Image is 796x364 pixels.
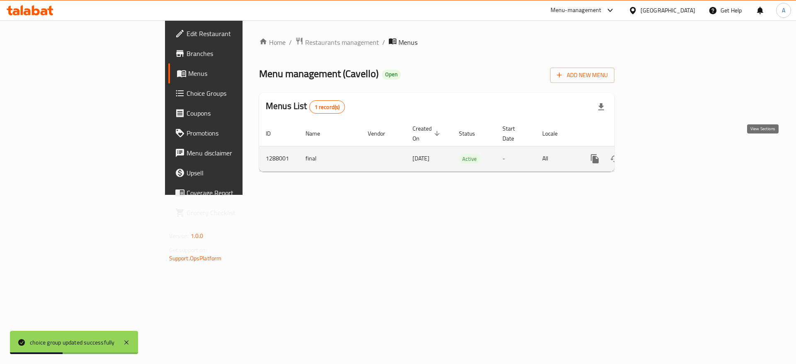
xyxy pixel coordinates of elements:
span: Get support on: [169,245,207,255]
a: Edit Restaurant [168,24,298,44]
a: Branches [168,44,298,63]
div: Total records count [309,100,345,114]
table: enhanced table [259,121,671,172]
span: Menus [188,68,291,78]
div: choice group updated successfully [30,338,115,347]
span: A [782,6,785,15]
div: Export file [591,97,611,117]
td: All [536,146,578,171]
button: more [585,149,605,169]
span: Coverage Report [187,188,291,198]
h2: Menus List [266,100,345,114]
span: Version: [169,231,189,241]
span: [DATE] [413,153,430,164]
span: 1 record(s) [310,103,345,111]
a: Upsell [168,163,298,183]
span: Created On [413,124,442,143]
div: [GEOGRAPHIC_DATA] [641,6,695,15]
span: Name [306,129,331,138]
li: / [382,37,385,47]
td: - [496,146,536,171]
button: Change Status [605,149,625,169]
a: Choice Groups [168,83,298,103]
span: 1.0.0 [191,231,204,241]
span: Menu disclaimer [187,148,291,158]
span: Status [459,129,486,138]
a: Grocery Checklist [168,203,298,223]
span: Locale [542,129,568,138]
span: Add New Menu [557,70,608,80]
span: Active [459,154,480,164]
a: Coupons [168,103,298,123]
span: Vendor [368,129,396,138]
span: Open [382,71,401,78]
span: Edit Restaurant [187,29,291,39]
a: Menus [168,63,298,83]
div: Open [382,70,401,80]
th: Actions [578,121,671,146]
div: Menu-management [551,5,602,15]
span: Restaurants management [305,37,379,47]
span: Coupons [187,108,291,118]
td: final [299,146,361,171]
button: Add New Menu [550,68,614,83]
a: Menu disclaimer [168,143,298,163]
span: Branches [187,49,291,58]
span: Menus [398,37,417,47]
span: Grocery Checklist [187,208,291,218]
span: ID [266,129,282,138]
span: Menu management ( Cavello ) [259,64,379,83]
a: Coverage Report [168,183,298,203]
span: Start Date [502,124,526,143]
span: Choice Groups [187,88,291,98]
a: Promotions [168,123,298,143]
span: Upsell [187,168,291,178]
span: Promotions [187,128,291,138]
a: Support.OpsPlatform [169,253,222,264]
nav: breadcrumb [259,37,614,48]
a: Restaurants management [295,37,379,48]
